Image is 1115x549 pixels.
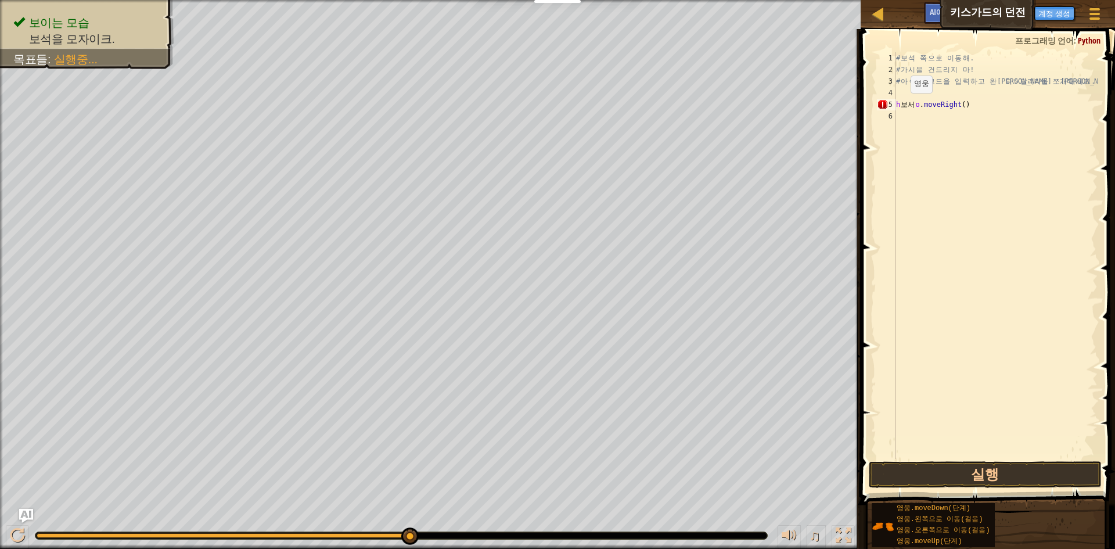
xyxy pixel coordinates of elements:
button: 계정 생성 [1034,6,1074,20]
font: ♫ [809,527,821,544]
font: Python [1078,35,1100,46]
font: 영웅.moveDown(단계) [897,504,970,512]
font: 영웅.왼쪽으로 이동(걸음) [897,515,983,523]
font: 실행중... [54,53,98,66]
button: 실행 [869,461,1102,488]
button: 소리조절 [778,525,801,549]
img: portrait.png [872,515,894,537]
button: Ctrl + P: Play [6,525,29,549]
font: 1 [889,54,893,62]
font: 3 [889,77,893,85]
li: 보이는 모습 [13,15,161,31]
font: 6 [889,112,893,120]
font: 영웅.moveUp(단계) [897,537,962,546]
button: AI에게 물어보세요 [924,2,1001,24]
li: 보석을 모자이크. [13,31,161,47]
font: 목표들 [13,53,48,66]
button: ♫ [807,525,826,549]
font: 프로그래밍 언어 [1015,35,1074,46]
button: AI에게 물어보세요 [19,509,33,523]
font: AI에게 물어보세요 [930,6,995,17]
button: 전체 화면 전환 [832,525,855,549]
code: 영웅 [914,80,929,88]
font: 2 [889,66,893,74]
font: : [48,53,51,66]
font: 5 [889,101,893,109]
font: 영웅.오른쪽으로 이동(걸음) [897,526,990,534]
font: 4 [889,89,893,97]
font: 보이는 모습 [29,16,89,29]
font: 보석을 모자이크. [29,33,115,45]
font: 계정 생성 [1038,8,1070,19]
button: 게임 메뉴 관리 [1080,2,1109,30]
font: 힌트 [1006,6,1023,17]
font: : [1074,35,1076,46]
